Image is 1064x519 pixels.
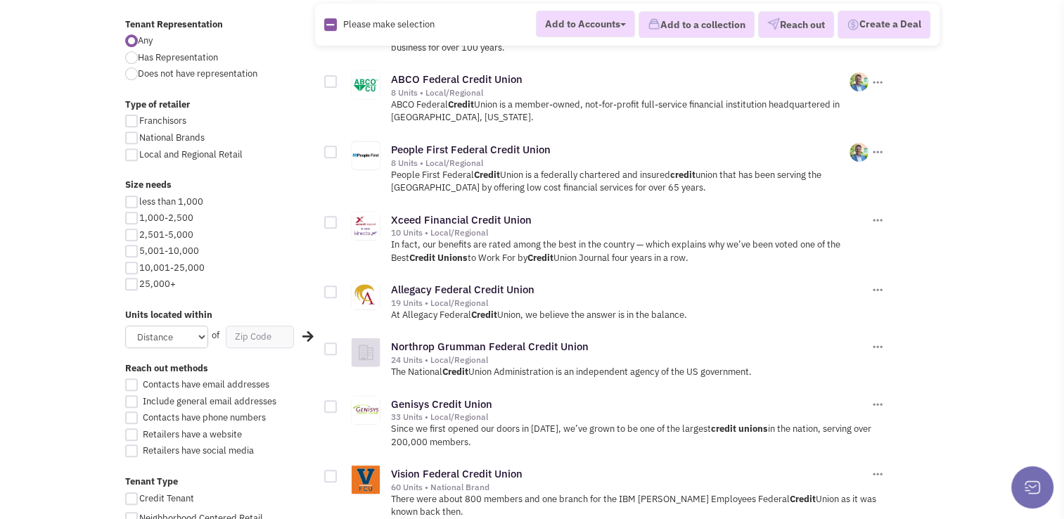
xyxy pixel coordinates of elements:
button: Reach out [758,11,834,38]
span: Please make selection [343,18,435,30]
label: Reach out methods [125,362,315,376]
button: Create a Deal [838,11,930,39]
b: credit [711,423,736,435]
a: Xceed Financial Credit Union [391,213,532,226]
b: Credit [471,309,497,321]
b: Credit [474,169,500,181]
span: Credit Tenant [139,492,194,504]
b: Credit [409,252,435,264]
span: Local and Regional Retail [139,148,243,160]
p: In fact, our benefits are rated among the best in the country — which explains why we’ve been vot... [391,238,885,264]
label: Units located within [125,309,315,322]
span: 1,000-2,500 [139,212,193,224]
span: 10,001-25,000 [139,262,205,274]
p: There were about 800 members and one branch for the IBM [PERSON_NAME] Employees Federal Union as ... [391,493,885,519]
span: Any [138,34,153,46]
a: Genisys Credit Union [391,397,492,411]
a: People First Federal Credit Union [391,143,551,156]
a: Allegacy Federal Credit Union [391,283,534,296]
span: 25,000+ [139,278,176,290]
a: Vision Federal Credit Union [391,467,523,480]
div: 8 Units • Local/Regional [391,158,850,169]
b: Credit [790,493,816,505]
div: 10 Units • Local/Regional [391,227,869,238]
div: Search Nearby [293,328,311,346]
p: People First Federal Union is a federally chartered and insured union that has been serving the [... [391,169,885,195]
img: icon-collection-lavender.png [648,18,660,30]
span: less than 1,000 [139,196,203,207]
span: Franchisors [139,115,186,127]
div: 8 Units • Local/Regional [391,87,850,98]
button: Add to a collection [639,11,755,38]
p: Since we first opened our doors in [DATE], we’ve grown to be one of the largest in the nation, se... [391,423,885,449]
b: Credit [527,252,553,264]
label: Tenant Representation [125,18,315,32]
b: unions [738,423,768,435]
div: 24 Units • Local/Regional [391,354,869,366]
span: Contacts have phone numbers [143,411,266,423]
span: National Brands [139,132,205,143]
p: The National Union Administration is an independent agency of the US government. [391,366,885,379]
a: Northrop Grumman Federal Credit Union [391,340,589,353]
span: 5,001-10,000 [139,245,199,257]
span: of [212,329,219,341]
label: Tenant Type [125,475,315,489]
p: ABCO Federal Union is a member-owned, not-for-profit full-service financial institution headquart... [391,98,885,124]
b: Credit [442,366,468,378]
b: Unions [437,252,468,264]
div: 19 Units • Local/Regional [391,297,869,309]
span: Include general email addresses [143,395,276,407]
b: credit [670,169,696,181]
label: Type of retailer [125,98,315,112]
span: 2,501-5,000 [139,229,193,241]
img: Deal-Dollar.png [847,17,859,32]
img: W7vr0x00b0GZC0PPbilSCg.png [850,143,868,162]
span: Contacts have email addresses [143,378,269,390]
div: 33 Units • Local/Regional [391,411,869,423]
label: Size needs [125,179,315,192]
span: Retailers have a website [143,428,242,440]
a: Financial Resources Federal Credit Union [391,3,591,16]
p: At Allegacy Federal Union, we believe the answer is in the balance. [391,309,885,322]
span: Retailers have social media [143,444,254,456]
button: Add to Accounts [536,11,635,37]
img: VectorPaper_Plane.png [767,18,780,30]
div: 60 Units • National Brand [391,482,869,493]
img: W7vr0x00b0GZC0PPbilSCg.png [850,72,868,91]
img: Rectangle.png [324,18,337,31]
input: Zip Code [226,326,294,348]
span: Has Representation [138,51,218,63]
a: ABCO Federal Credit Union [391,72,523,86]
b: Credit [448,98,474,110]
span: Does not have representation [138,68,257,79]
